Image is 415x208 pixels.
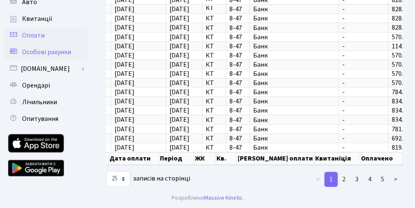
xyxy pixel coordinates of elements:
[392,60,410,69] span: 570.64
[206,6,222,13] span: КТ
[114,88,134,97] span: [DATE]
[169,78,189,88] span: [DATE]
[114,69,134,78] span: [DATE]
[342,52,385,59] span: -
[206,80,222,86] span: КТ
[392,33,410,42] span: 570.64
[229,52,246,59] span: 8-47
[169,5,189,14] span: [DATE]
[4,10,87,27] a: Квитанції
[342,80,385,86] span: -
[392,106,410,115] span: 834.64
[206,43,222,50] span: КТ
[253,6,335,13] span: Банк
[324,172,338,187] a: 1
[106,171,130,187] select: записів на сторінці
[342,126,385,133] span: -
[229,43,246,50] span: 8-47
[342,117,385,123] span: -
[342,15,385,22] span: -
[253,25,335,31] span: Банк
[229,98,246,105] span: 8-47
[22,48,71,57] span: Особові рахунки
[392,88,410,97] span: 784.48
[392,69,410,78] span: 570.64
[253,107,335,114] span: Банк
[253,117,335,123] span: Банк
[194,152,216,165] th: ЖК
[206,52,222,59] span: КТ
[392,78,410,88] span: 570.64
[4,110,87,127] a: Опитування
[169,143,189,152] span: [DATE]
[206,70,222,77] span: КТ
[206,144,222,151] span: КТ
[169,106,189,115] span: [DATE]
[253,126,335,133] span: Банк
[229,107,246,114] span: 8-47
[363,172,376,187] a: 4
[4,44,87,60] a: Особові рахунки
[342,34,385,40] span: -
[206,61,222,68] span: КТ
[253,89,335,95] span: Банк
[169,14,189,23] span: [DATE]
[342,89,385,95] span: -
[114,106,134,115] span: [DATE]
[253,61,335,68] span: Банк
[169,115,189,125] span: [DATE]
[114,14,134,23] span: [DATE]
[342,70,385,77] span: -
[392,115,410,125] span: 834.64
[169,97,189,106] span: [DATE]
[392,51,410,60] span: 570.64
[114,143,134,152] span: [DATE]
[253,34,335,40] span: Банк
[206,25,222,31] span: КТ
[206,107,222,114] span: КТ
[4,60,87,77] a: [DOMAIN_NAME]
[229,70,246,77] span: 8-47
[392,23,410,33] span: 828.98
[114,115,134,125] span: [DATE]
[389,172,403,187] a: >
[392,14,410,23] span: 828.98
[114,78,134,88] span: [DATE]
[392,134,410,143] span: 692.52
[22,31,45,40] span: Оплати
[342,135,385,142] span: -
[169,125,189,134] span: [DATE]
[206,117,222,123] span: КТ
[229,25,246,31] span: 8-47
[22,81,50,90] span: Орендарі
[4,77,87,94] a: Орендарі
[229,135,246,142] span: 8-47
[159,152,194,165] th: Період
[350,172,363,187] a: 3
[22,14,52,23] span: Квитанції
[206,34,222,40] span: КТ
[206,15,222,22] span: КТ
[216,152,237,165] th: Кв.
[114,134,134,143] span: [DATE]
[169,51,189,60] span: [DATE]
[109,152,159,165] th: Дата оплати
[169,134,189,143] span: [DATE]
[392,42,413,51] span: 1141.28
[206,98,222,105] span: КТ
[206,89,222,95] span: КТ
[114,5,134,14] span: [DATE]
[253,52,335,59] span: Банк
[342,43,385,50] span: -
[114,33,134,42] span: [DATE]
[229,144,246,151] span: 8-47
[114,51,134,60] span: [DATE]
[392,97,410,106] span: 834.64
[229,6,246,13] span: 8-47
[4,94,87,110] a: Лічильники
[206,135,222,142] span: КТ
[114,23,134,33] span: [DATE]
[229,89,246,95] span: 8-47
[106,171,190,187] label: записів на сторінці
[169,60,189,69] span: [DATE]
